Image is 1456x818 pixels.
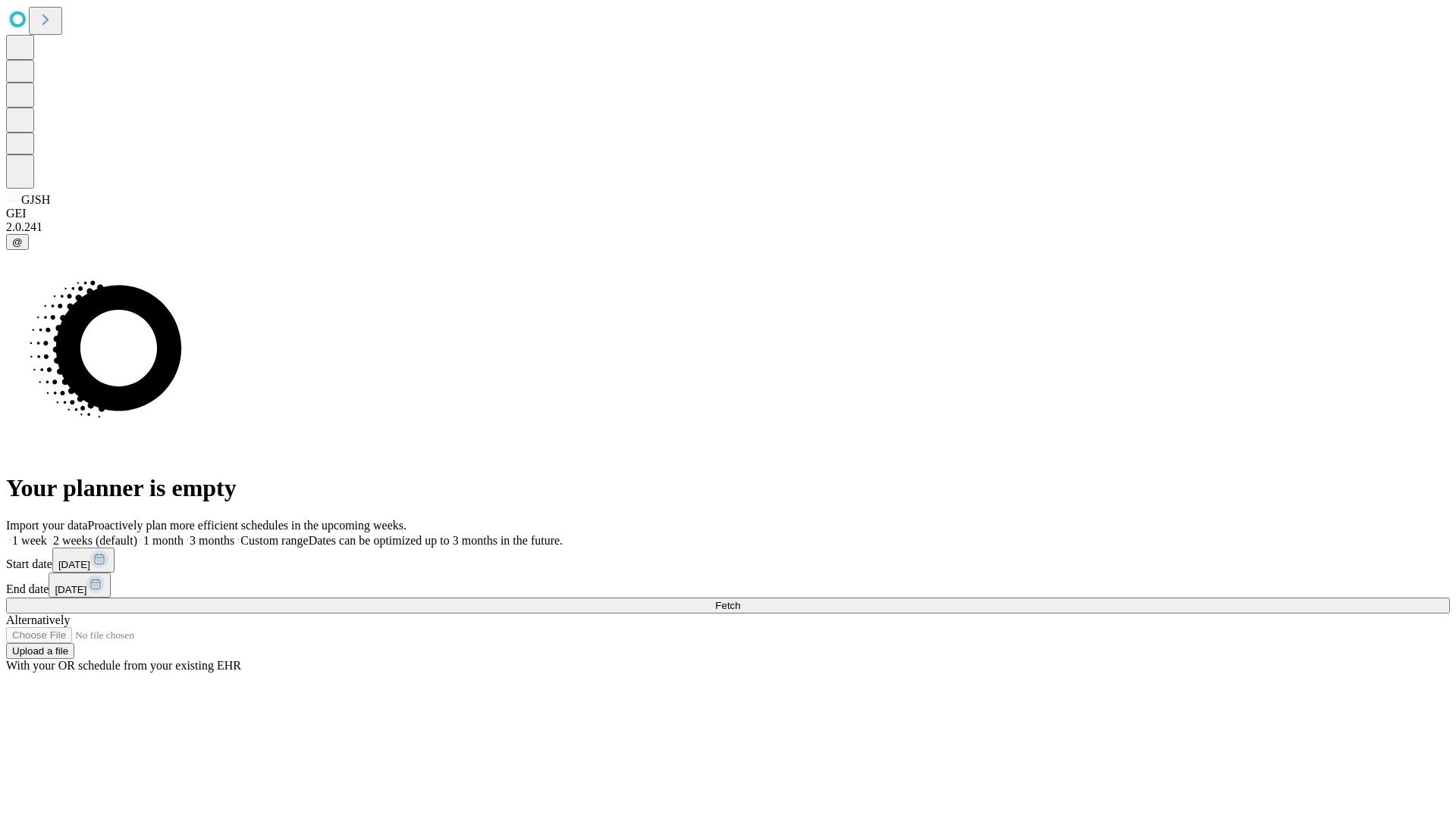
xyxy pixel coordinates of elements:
span: 2 weeks (default) [53,534,137,547]
span: GJSH [21,193,50,206]
span: Fetch [715,600,740,611]
button: [DATE] [49,573,111,598]
div: 2.0.241 [6,220,1450,234]
span: [DATE] [58,559,90,570]
span: @ [12,236,23,248]
span: 3 months [190,534,234,547]
span: 1 month [143,534,184,547]
div: Start date [6,548,1450,573]
span: [DATE] [55,584,86,595]
span: Alternatively [6,613,70,626]
span: Proactively plan more efficient schedules in the upcoming weeks. [88,519,406,532]
span: With your OR schedule from your existing EHR [6,659,241,672]
button: Upload a file [6,643,74,659]
button: Fetch [6,598,1450,613]
span: Custom range [240,534,308,547]
span: Import your data [6,519,88,532]
div: End date [6,573,1450,598]
span: Dates can be optimized up to 3 months in the future. [309,534,563,547]
h1: Your planner is empty [6,474,1450,502]
div: GEI [6,207,1450,220]
span: 1 week [12,534,47,547]
button: [DATE] [52,548,115,573]
button: @ [6,234,29,250]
